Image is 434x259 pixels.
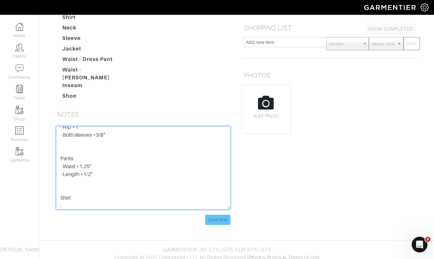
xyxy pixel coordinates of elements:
[57,66,132,82] dt: Waist - [PERSON_NAME]
[15,106,24,114] img: garments-icon-b7da505a4dc4fd61783c78ac3ca0ef83fa9d6f193b1c9dc38574b1d14d53ca28.png
[425,237,430,242] span: 2
[404,37,420,50] button: SAVE
[329,37,360,50] span: Retailer
[243,37,326,47] input: Add new item
[15,147,24,155] img: garments-icon-b7da505a4dc4fd61783c78ac3ca0ef83fa9d6f193b1c9dc38574b1d14d53ca28.png
[205,215,230,225] input: Save Note
[242,69,419,82] h5: PHOTOS
[15,85,24,93] img: reminder-icon-8004d30b9f0a5d33ae49ab947aed9ed385cf756f9e5892f1edd6e32f2345188e.png
[361,2,421,13] img: garmentier-logo-header-white-b43fb05a5012e4ada735d5af1a66efaba907eab6374d6393d1fbf88cb4ef424d.png
[242,21,419,34] h5: SHOPPING LIST
[57,24,132,34] dt: Neck
[57,92,132,103] dt: Shoe
[57,82,132,92] dt: Inseam
[15,127,24,135] img: orders-icon-0abe47150d42831381b5fb84f609e132dff9fe21cb692f30cb5eec754e2cba89.png
[15,43,24,51] img: clients-icon-6bae9207a08558b7cb47a8932f037763ab4055f8c8b6bfacd5dc20c3e0201464.png
[15,64,24,72] img: comment-icon-a0a6a9ef722e966f86d9cbdc48e553b5cf19dbc54f86b18d962a5391bc8f6eb6.png
[57,13,132,24] dt: Shirt
[421,3,429,11] img: gear-icon-white-bd11855cb880d31180b6d7d6211b90ccbf57a29d726f0c71d8c61bd08dd39cc2.png
[55,108,232,121] h5: NOTES
[57,55,132,66] dt: Waist - Dress Pant
[57,34,132,45] dt: Sleeve
[15,23,24,31] img: dashboard-icon-dbcd8f5a0b271acd01030246c82b418ddd0df26cd7fceb0bd07c9910d44c42f6.png
[372,37,395,50] span: Needs Now
[365,24,416,34] a: SHOW COMPLETED
[412,237,427,252] iframe: Intercom live chat
[57,45,132,55] dt: Jacket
